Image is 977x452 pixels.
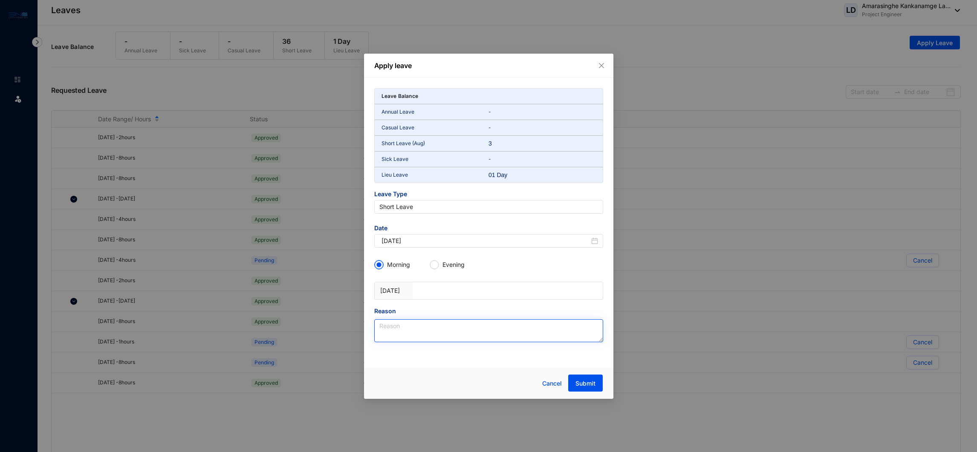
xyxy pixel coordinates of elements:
label: Reason [374,306,402,316]
span: Cancel [542,379,562,388]
p: - [488,108,596,116]
p: - [488,123,596,132]
span: close [598,62,605,69]
textarea: Reason [374,319,603,342]
p: Sick Leave [382,155,489,163]
span: Date [374,224,603,234]
input: Start Date [382,236,590,246]
p: Evening [442,260,465,269]
p: Apply leave [374,60,603,71]
p: Casual Leave [382,123,489,132]
span: Submit [575,379,595,388]
p: Morning [387,260,410,269]
span: Short Leave [379,200,598,213]
span: Leave Type [374,190,603,200]
p: [DATE] [380,286,407,295]
button: Cancel [536,375,568,392]
div: 3 [488,139,524,148]
p: Lieu Leave [382,171,489,179]
p: Short Leave (Aug) [382,139,489,148]
button: Close [597,61,606,70]
p: Leave Balance [382,92,419,100]
p: Annual Leave [382,108,489,116]
p: - [488,155,596,163]
button: Submit [568,375,603,392]
div: 01 Day [488,171,524,179]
